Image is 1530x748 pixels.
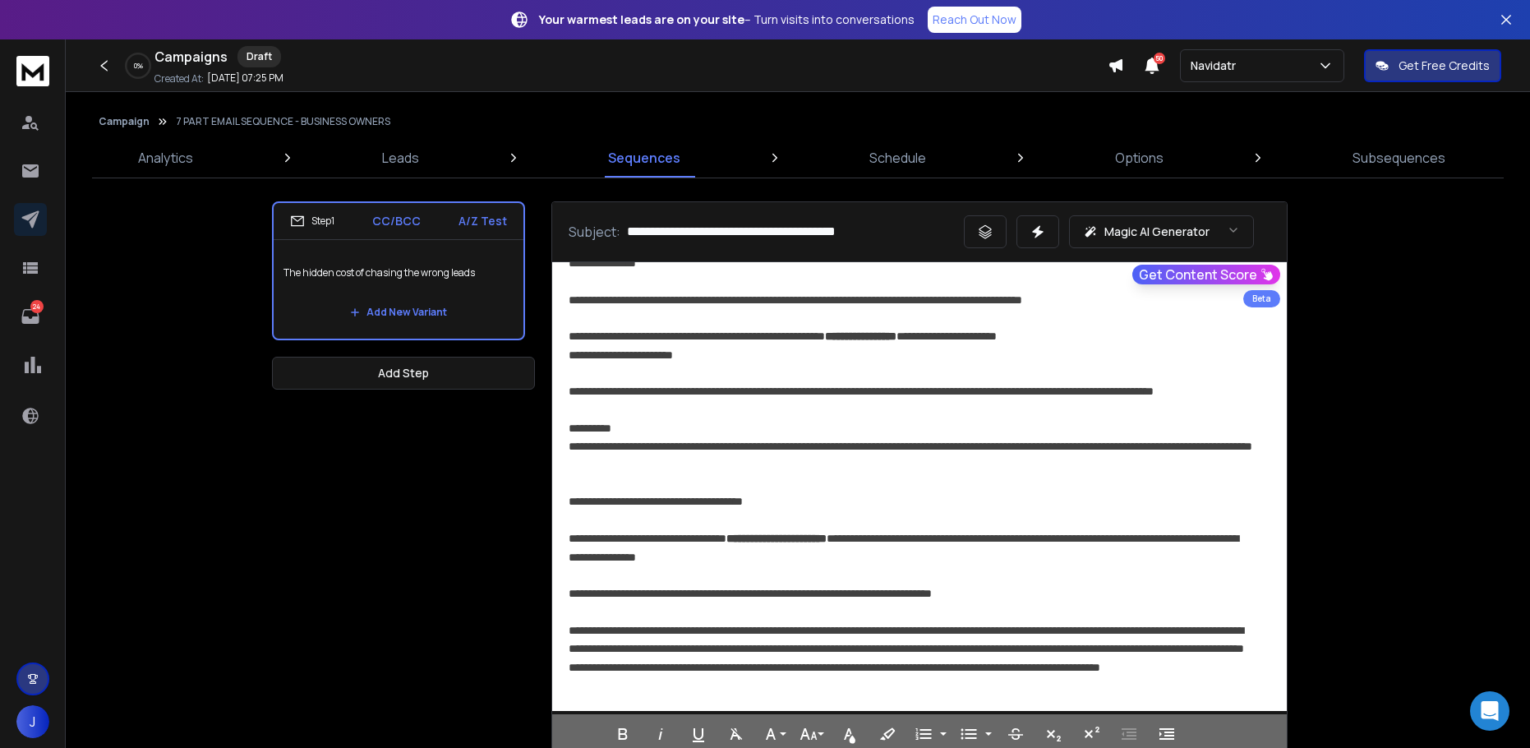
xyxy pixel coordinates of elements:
[459,213,507,229] p: A/Z Test
[869,148,926,168] p: Schedule
[1353,148,1445,168] p: Subsequences
[128,138,203,178] a: Analytics
[539,12,744,27] strong: Your warmest leads are on your site
[1115,148,1164,168] p: Options
[207,72,283,85] p: [DATE] 07:25 PM
[283,250,514,296] p: The hidden cost of chasing the wrong leads
[1105,138,1173,178] a: Options
[237,46,281,67] div: Draft
[598,138,690,178] a: Sequences
[372,138,429,178] a: Leads
[1399,58,1490,74] p: Get Free Credits
[30,300,44,313] p: 24
[16,705,49,738] button: J
[928,7,1021,33] a: Reach Out Now
[138,148,193,168] p: Analytics
[14,300,47,333] a: 24
[1470,691,1509,731] div: Open Intercom Messenger
[1364,49,1501,82] button: Get Free Credits
[176,115,390,128] p: 7 PART EMAIL SEQUENCE - BUSINESS OWNERS
[1069,215,1254,248] button: Magic AI Generator
[372,213,421,229] p: CC/BCC
[569,222,620,242] p: Subject:
[272,201,525,340] li: Step1CC/BCCA/Z TestThe hidden cost of chasing the wrong leadsAdd New Variant
[1154,53,1165,64] span: 50
[1191,58,1242,74] p: Navidatr
[134,61,143,71] p: 0 %
[154,72,204,85] p: Created At:
[382,148,419,168] p: Leads
[290,214,334,229] div: Step 1
[1343,138,1455,178] a: Subsequences
[272,357,535,390] button: Add Step
[337,296,460,329] button: Add New Variant
[16,56,49,86] img: logo
[859,138,936,178] a: Schedule
[99,115,150,128] button: Campaign
[933,12,1016,28] p: Reach Out Now
[1243,290,1280,307] div: Beta
[1104,224,1210,240] p: Magic AI Generator
[154,47,228,67] h1: Campaigns
[1132,265,1280,284] button: Get Content Score
[608,148,680,168] p: Sequences
[539,12,915,28] p: – Turn visits into conversations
